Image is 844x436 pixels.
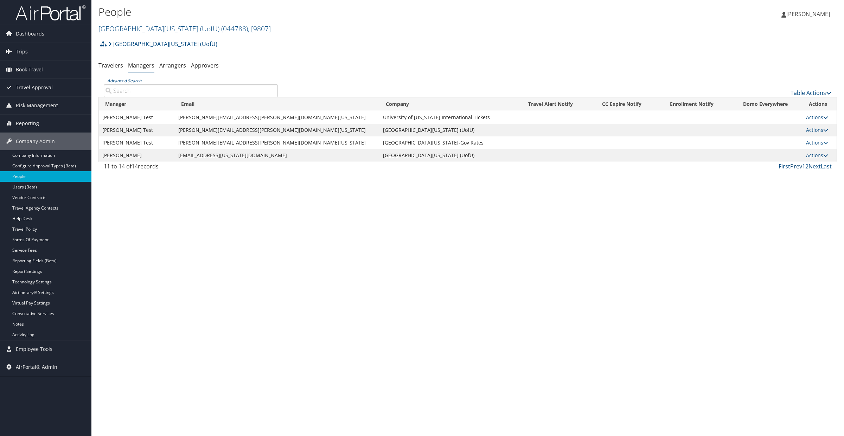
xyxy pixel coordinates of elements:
td: [PERSON_NAME][EMAIL_ADDRESS][PERSON_NAME][DOMAIN_NAME][US_STATE] [175,124,379,136]
th: Manager: activate to sort column descending [99,97,175,111]
span: AirPortal® Admin [16,358,57,376]
a: Last [821,162,832,170]
a: Actions [806,127,828,133]
a: Travelers [98,62,123,69]
td: [PERSON_NAME] Test [99,111,175,124]
a: Advanced Search [107,78,141,84]
span: Reporting [16,115,39,132]
img: airportal-logo.png [15,5,86,21]
th: CC Expire Notify: activate to sort column ascending [588,97,655,111]
td: [PERSON_NAME] Test [99,136,175,149]
a: Approvers [191,62,219,69]
a: Actions [806,152,828,159]
td: [GEOGRAPHIC_DATA][US_STATE] (UofU) [379,149,513,162]
th: Travel Alert Notify: activate to sort column ascending [513,97,588,111]
td: [PERSON_NAME][EMAIL_ADDRESS][PERSON_NAME][DOMAIN_NAME][US_STATE] [175,136,379,149]
a: [GEOGRAPHIC_DATA][US_STATE] (UofU) [98,24,271,33]
a: Prev [790,162,802,170]
a: First [779,162,790,170]
a: Arrangers [159,62,186,69]
th: Enrollment Notify: activate to sort column ascending [655,97,728,111]
td: [PERSON_NAME] Test [99,124,175,136]
th: Actions [803,97,837,111]
span: , [ 9807 ] [248,24,271,33]
td: [PERSON_NAME][EMAIL_ADDRESS][PERSON_NAME][DOMAIN_NAME][US_STATE] [175,111,379,124]
a: [GEOGRAPHIC_DATA][US_STATE] (UofU) [108,37,217,51]
div: 11 to 14 of records [104,162,278,174]
td: University of [US_STATE] International Tickets [379,111,513,124]
th: Company: activate to sort column ascending [379,97,513,111]
span: Risk Management [16,97,58,114]
td: [EMAIL_ADDRESS][US_STATE][DOMAIN_NAME] [175,149,379,162]
a: Actions [806,139,828,146]
th: Email: activate to sort column ascending [175,97,379,111]
span: Company Admin [16,133,55,150]
span: ( 044788 ) [221,24,248,33]
a: [PERSON_NAME] [781,4,837,25]
a: 1 [802,162,805,170]
span: 14 [132,162,138,170]
td: [GEOGRAPHIC_DATA][US_STATE] (UofU) [379,124,513,136]
td: [GEOGRAPHIC_DATA][US_STATE]-Gov Rates [379,136,513,149]
a: Managers [128,62,154,69]
input: Advanced Search [104,84,278,97]
span: Trips [16,43,28,60]
a: Table Actions [791,89,832,97]
th: Domo Everywhere [728,97,803,111]
span: Employee Tools [16,340,52,358]
span: Book Travel [16,61,43,78]
a: 2 [805,162,808,170]
h1: People [98,5,591,19]
td: [PERSON_NAME] [99,149,175,162]
span: Travel Approval [16,79,53,96]
span: Dashboards [16,25,44,43]
span: [PERSON_NAME] [786,10,830,18]
a: Next [808,162,821,170]
a: Actions [806,114,828,121]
